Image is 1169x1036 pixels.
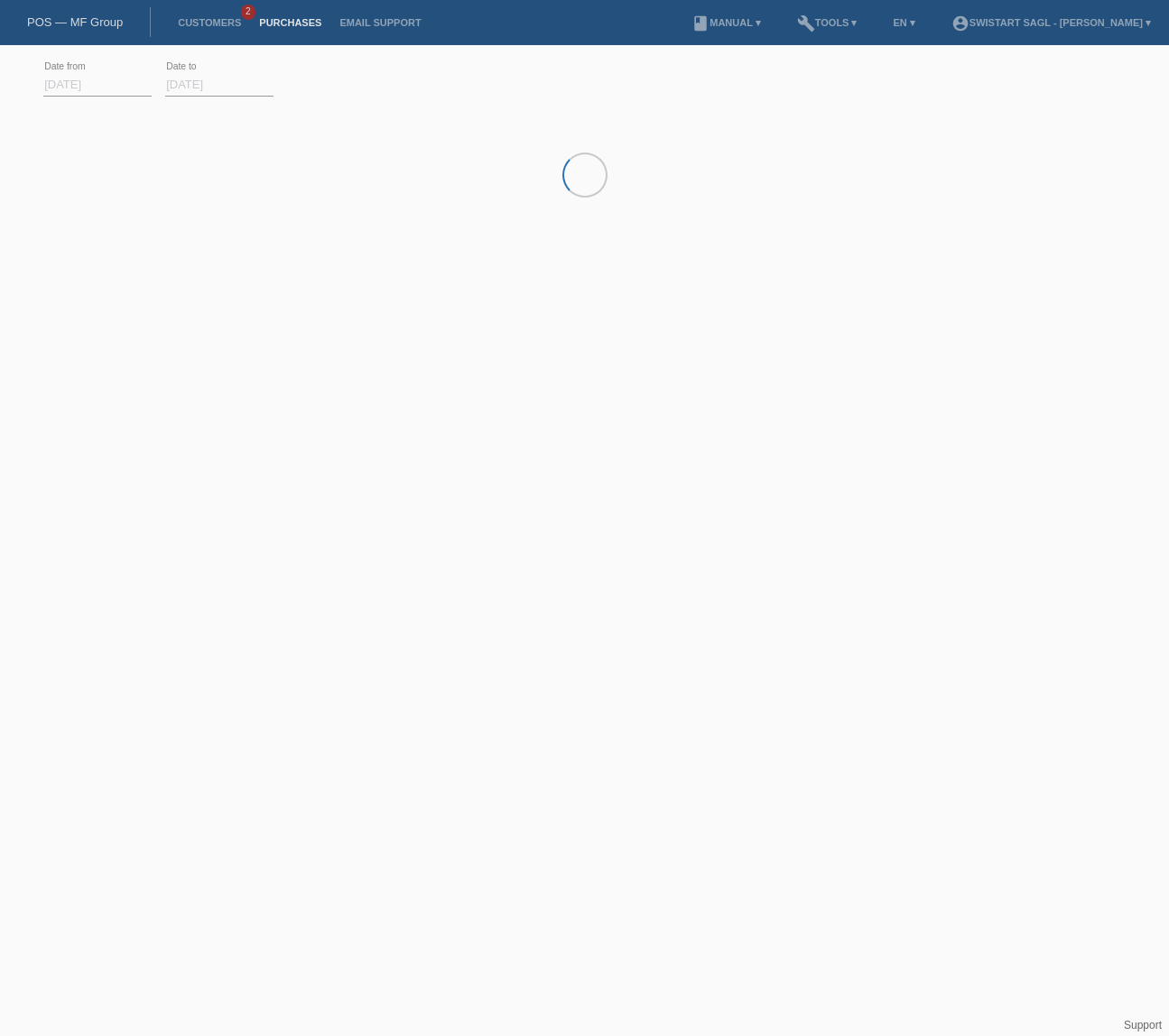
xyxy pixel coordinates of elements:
[682,17,770,28] a: bookManual ▾
[942,17,1160,28] a: account_circleSwistart Sagl - [PERSON_NAME] ▾
[169,17,250,28] a: Customers
[797,14,815,32] i: build
[1124,1019,1162,1031] a: Support
[330,17,430,28] a: Email Support
[691,14,710,32] i: book
[951,14,970,32] i: account_circle
[788,17,867,28] a: buildTools ▾
[885,17,924,28] a: EN ▾
[250,17,330,28] a: Purchases
[27,15,123,29] a: POS — MF Group
[241,5,255,20] span: 2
